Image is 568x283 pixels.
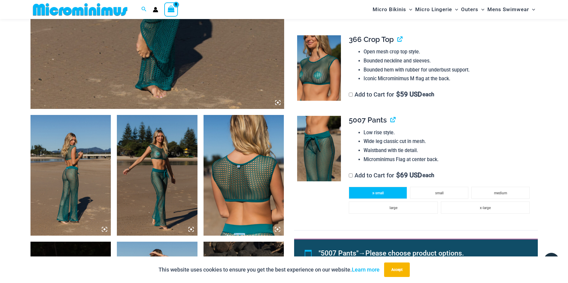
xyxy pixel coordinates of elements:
span: medium [494,191,507,195]
span: Menu Toggle [406,2,412,17]
nav: Site Navigation [370,1,538,18]
li: Bounded hem with rubber for underbust support. [364,65,533,75]
span: Micro Lingerie [415,2,452,17]
a: Micro BikinisMenu ToggleMenu Toggle [371,2,414,17]
span: "5007 Pants" [319,249,358,257]
li: Iconic Microminimus M flag at the back. [364,74,533,83]
span: Micro Bikinis [373,2,406,17]
span: 5007 Pants [349,116,387,124]
img: Show Stopper Jade 366 Top 5007 pants [297,35,341,101]
li: Low rise style. [364,128,533,137]
li: → [319,246,524,260]
a: Mens SwimwearMenu ToggleMenu Toggle [486,2,537,17]
li: Wide leg classic cut in mesh. [364,137,533,146]
span: Menu Toggle [452,2,458,17]
span: small [435,191,444,195]
img: Show Stopper Jade 366 Top 5007 pants [204,115,284,236]
span: Menu Toggle [478,2,484,17]
span: Mens Swimwear [487,2,529,17]
a: OutersMenu ToggleMenu Toggle [460,2,486,17]
span: Outers [461,2,478,17]
span: $ [396,171,400,179]
span: Menu Toggle [529,2,535,17]
p: This website uses cookies to ensure you get the best experience on our website. [159,265,380,274]
button: Accept [384,262,410,277]
a: View Shopping Cart, empty [164,2,178,16]
li: Bounded neckline and sleeves. [364,56,533,65]
span: 366 Crop Top [349,35,394,44]
span: $ [396,91,400,98]
img: Show Stopper Jade 366 Top 5007 pants [297,116,341,182]
a: Account icon link [153,7,158,12]
span: each [422,172,434,178]
a: Search icon link [141,6,147,13]
img: Show Stopper Jade 366 Top 5007 pants [117,115,197,236]
li: Waistband with tie detail. [364,146,533,155]
span: x-small [372,191,384,195]
span: 59 USD [396,91,422,97]
li: x-small [349,187,407,199]
a: Micro LingerieMenu ToggleMenu Toggle [414,2,460,17]
li: medium [471,187,530,199]
span: 69 USD [396,172,422,178]
li: large [349,202,438,214]
li: Open mesh crop top style. [364,47,533,56]
li: x-large [441,202,530,214]
label: Add to Cart for [349,172,434,179]
li: small [410,187,468,199]
li: Microminimus Flag at center back. [364,155,533,164]
input: Add to Cart for$69 USD each [349,173,353,177]
label: Add to Cart for [349,91,434,98]
img: Show Stopper Jade 366 Top 5007 pants [30,115,111,236]
span: x-large [480,206,491,210]
span: large [390,206,397,210]
span: Please choose product options. [365,249,464,257]
span: each [422,91,434,97]
img: MM SHOP LOGO FLAT [30,3,130,16]
a: Learn more [352,266,380,273]
input: Add to Cart for$59 USD each [349,93,353,97]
